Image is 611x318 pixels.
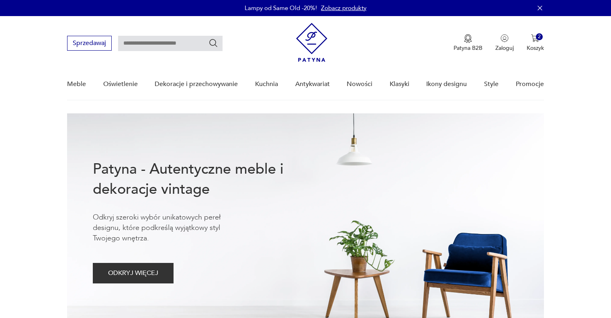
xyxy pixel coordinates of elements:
[347,69,372,100] a: Nowości
[67,69,86,100] a: Meble
[255,69,278,100] a: Kuchnia
[67,41,112,47] a: Sprzedawaj
[93,263,174,283] button: ODKRYJ WIĘCEJ
[93,159,310,199] h1: Patyna - Autentyczne meble i dekoracje vintage
[296,23,327,62] img: Patyna - sklep z meblami i dekoracjami vintage
[67,36,112,51] button: Sprzedawaj
[93,212,245,244] p: Odkryj szeroki wybór unikatowych pereł designu, które podkreślą wyjątkowy styl Twojego wnętrza.
[245,4,317,12] p: Lampy od Same Old -20%!
[536,33,543,40] div: 2
[155,69,238,100] a: Dekoracje i przechowywanie
[464,34,472,43] img: Ikona medalu
[495,34,514,52] button: Zaloguj
[527,44,544,52] p: Koszyk
[295,69,330,100] a: Antykwariat
[454,44,482,52] p: Patyna B2B
[527,34,544,52] button: 2Koszyk
[93,271,174,277] a: ODKRYJ WIĘCEJ
[495,44,514,52] p: Zaloguj
[208,38,218,48] button: Szukaj
[484,69,499,100] a: Style
[454,34,482,52] button: Patyna B2B
[516,69,544,100] a: Promocje
[501,34,509,42] img: Ikonka użytkownika
[390,69,409,100] a: Klasyki
[426,69,467,100] a: Ikony designu
[103,69,138,100] a: Oświetlenie
[321,4,366,12] a: Zobacz produkty
[454,34,482,52] a: Ikona medaluPatyna B2B
[531,34,539,42] img: Ikona koszyka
